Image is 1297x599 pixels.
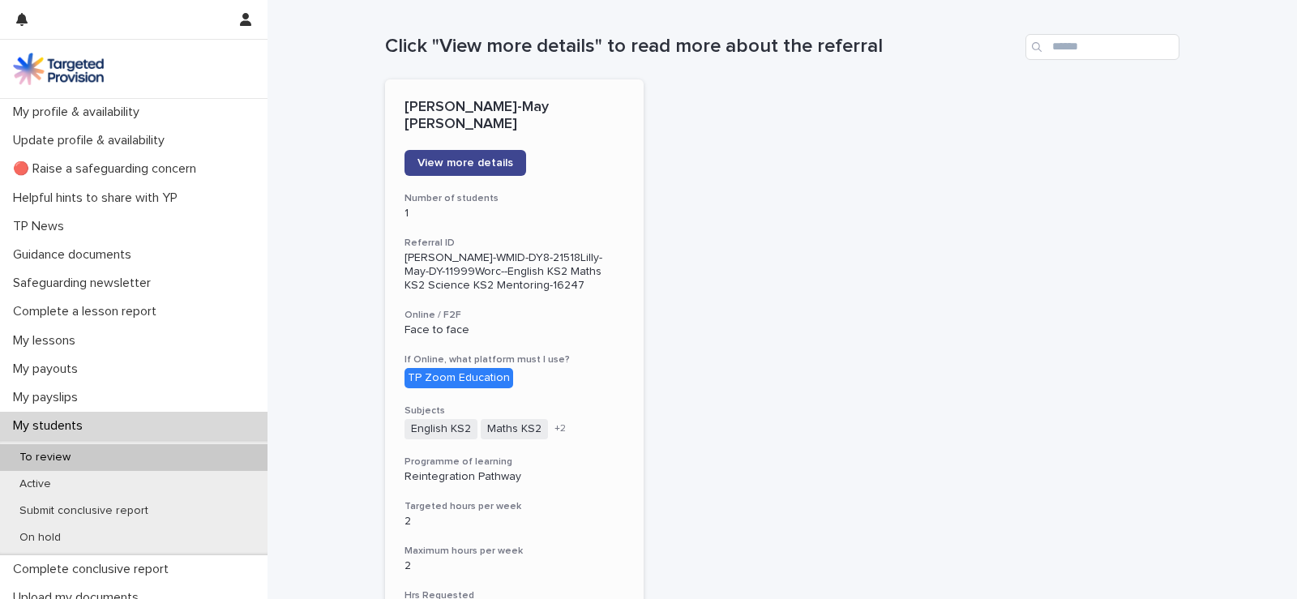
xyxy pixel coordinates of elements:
[405,456,624,469] h3: Programme of learning
[13,53,104,85] img: M5nRWzHhSzIhMunXDL62
[6,333,88,349] p: My lessons
[1025,34,1179,60] input: Search
[405,150,526,176] a: View more details
[405,309,624,322] h3: Online / F2F
[6,219,77,234] p: TP News
[405,545,624,558] h3: Maximum hours per week
[405,192,624,205] h3: Number of students
[6,418,96,434] p: My students
[6,276,164,291] p: Safeguarding newsletter
[6,362,91,377] p: My payouts
[6,390,91,405] p: My payslips
[405,500,624,513] h3: Targeted hours per week
[405,237,624,250] h3: Referral ID
[554,424,566,434] span: + 2
[6,477,64,491] p: Active
[6,105,152,120] p: My profile & availability
[6,190,190,206] p: Helpful hints to share with YP
[405,515,624,528] p: 2
[6,247,144,263] p: Guidance documents
[405,207,624,220] p: 1
[405,404,624,417] h3: Subjects
[6,562,182,577] p: Complete conclusive report
[6,451,83,464] p: To review
[405,559,624,573] p: 2
[6,133,178,148] p: Update profile & availability
[6,531,74,545] p: On hold
[405,419,477,439] span: English KS2
[405,323,624,337] p: Face to face
[385,35,1019,58] h1: Click "View more details" to read more about the referral
[405,251,624,292] p: [PERSON_NAME]-WMID-DY8-21518Lilly-May-DY-11999Worc--English KS2 Maths KS2 Science KS2 Mentoring-1...
[405,368,513,388] div: TP Zoom Education
[6,304,169,319] p: Complete a lesson report
[481,419,548,439] span: Maths KS2
[405,353,624,366] h3: If Online, what platform must I use?
[6,504,161,518] p: Submit conclusive report
[417,157,513,169] span: View more details
[405,470,624,484] p: Reintegration Pathway
[405,99,624,134] p: [PERSON_NAME]-May [PERSON_NAME]
[6,161,209,177] p: 🔴 Raise a safeguarding concern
